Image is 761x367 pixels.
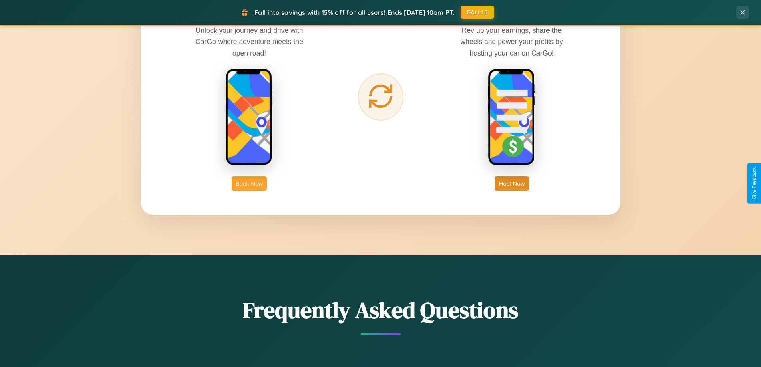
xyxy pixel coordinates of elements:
img: rent phone [225,69,273,166]
span: Fall into savings with 15% off for all users! Ends [DATE] 10am PT. [254,8,455,16]
button: FALL15 [461,6,494,19]
button: Host Now [495,176,529,191]
button: Book Now [232,176,267,191]
div: Give Feedback [751,167,757,200]
img: host phone [488,69,536,166]
p: Unlock your journey and drive with CarGo where adventure meets the open road! [189,25,309,58]
h2: Frequently Asked Questions [141,295,620,325]
p: Rev up your earnings, share the wheels and power your profits by hosting your car on CarGo! [452,25,572,58]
